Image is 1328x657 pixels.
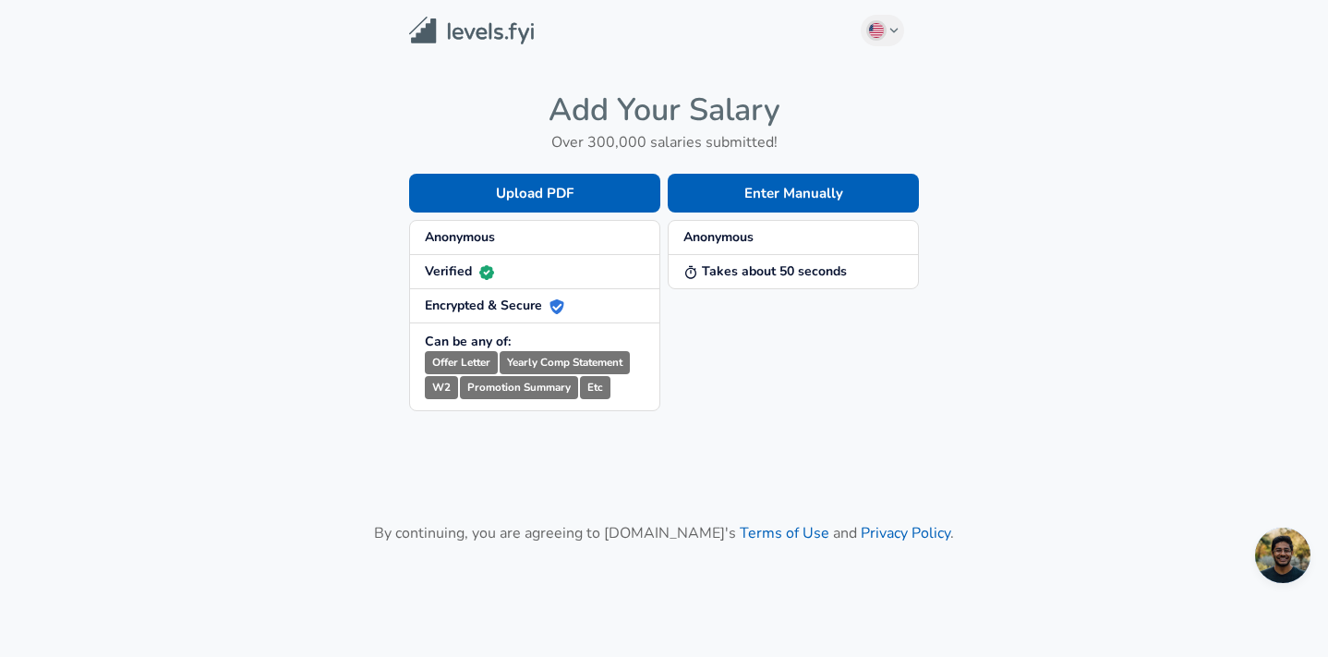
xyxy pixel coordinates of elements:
[425,376,458,399] small: W2
[425,262,494,280] strong: Verified
[668,174,919,213] button: Enter Manually
[869,23,884,38] img: English (US)
[409,129,919,155] h6: Over 300,000 salaries submitted!
[409,174,660,213] button: Upload PDF
[409,17,534,45] img: Levels.fyi
[425,351,498,374] small: Offer Letter
[425,333,511,350] strong: Can be any of:
[861,15,905,46] button: English (US)
[460,376,578,399] small: Promotion Summary
[580,376,610,399] small: Etc
[740,523,829,543] a: Terms of Use
[409,91,919,129] h4: Add Your Salary
[425,228,495,246] strong: Anonymous
[500,351,630,374] small: Yearly Comp Statement
[683,228,754,246] strong: Anonymous
[1255,528,1310,583] div: Open chat
[683,262,847,280] strong: Takes about 50 seconds
[425,297,564,314] strong: Encrypted & Secure
[861,523,950,543] a: Privacy Policy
